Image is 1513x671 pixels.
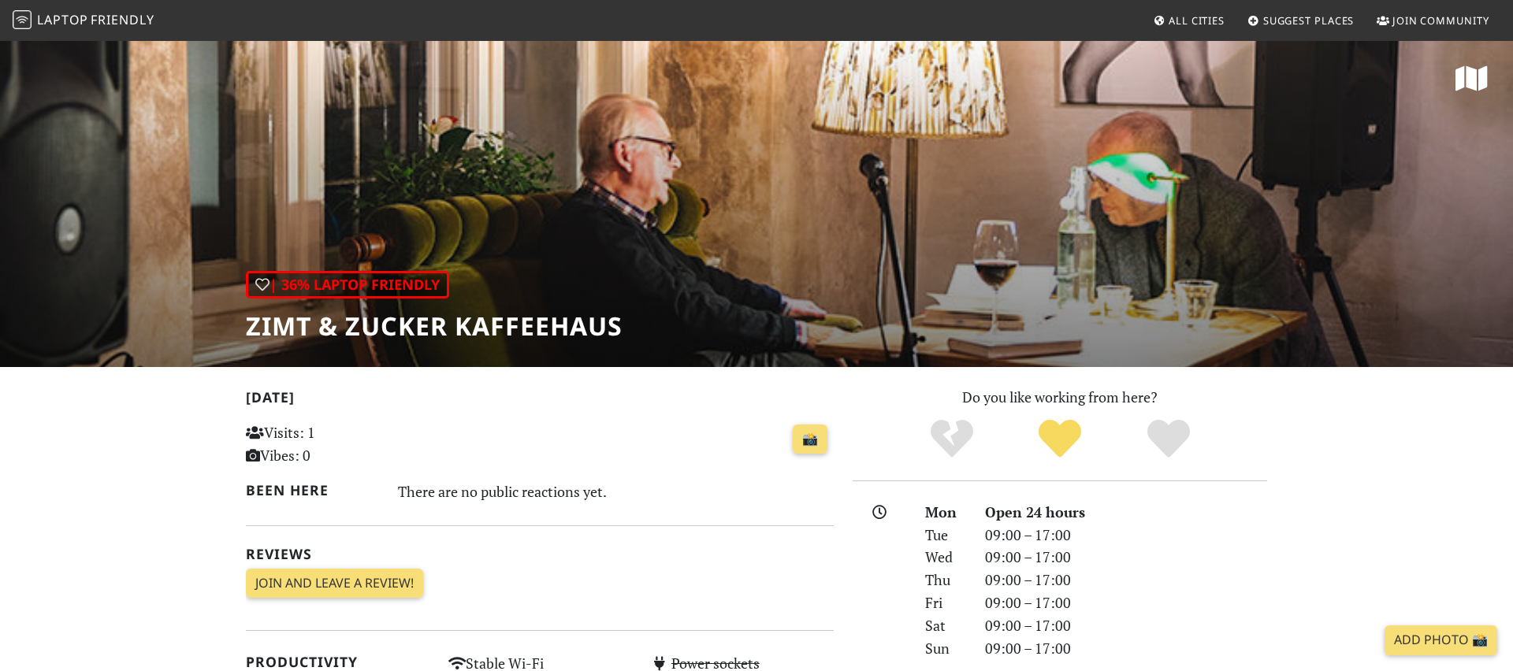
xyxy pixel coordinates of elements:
span: Suggest Places [1263,13,1355,28]
span: Friendly [91,11,154,28]
p: Do you like working from here? [853,386,1267,409]
a: All Cities [1147,6,1231,35]
div: 09:00 – 17:00 [976,637,1277,660]
div: Thu [916,569,976,591]
h2: Productivity [246,654,429,670]
p: Visits: 1 Vibes: 0 [246,421,429,467]
a: Add Photo 📸 [1385,625,1497,655]
div: Sun [916,637,976,660]
a: Suggest Places [1241,6,1361,35]
h1: Zimt & Zucker Kaffeehaus [246,311,623,341]
h2: Reviews [246,546,834,562]
a: Join Community [1370,6,1496,35]
span: Laptop [37,11,88,28]
div: Open 24 hours [976,501,1277,524]
a: LaptopFriendly LaptopFriendly [13,7,154,35]
div: Sat [916,614,976,637]
div: Wed [916,546,976,569]
a: 📸 [793,424,827,454]
span: All Cities [1169,13,1225,28]
span: Join Community [1392,13,1489,28]
img: LaptopFriendly [13,10,32,29]
div: | 36% Laptop Friendly [246,271,449,298]
div: Definitely! [1114,417,1223,461]
h2: Been here [246,482,379,499]
div: Mon [916,501,976,524]
a: Join and leave a review! [246,569,423,599]
div: Yes [1006,417,1114,461]
div: 09:00 – 17:00 [976,524,1277,547]
div: There are no public reactions yet. [398,479,835,504]
div: Tue [916,524,976,547]
div: 09:00 – 17:00 [976,569,1277,591]
div: No [898,417,1006,461]
div: 09:00 – 17:00 [976,546,1277,569]
div: Fri [916,591,976,614]
div: 09:00 – 17:00 [976,591,1277,614]
div: 09:00 – 17:00 [976,614,1277,637]
h2: [DATE] [246,389,834,412]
